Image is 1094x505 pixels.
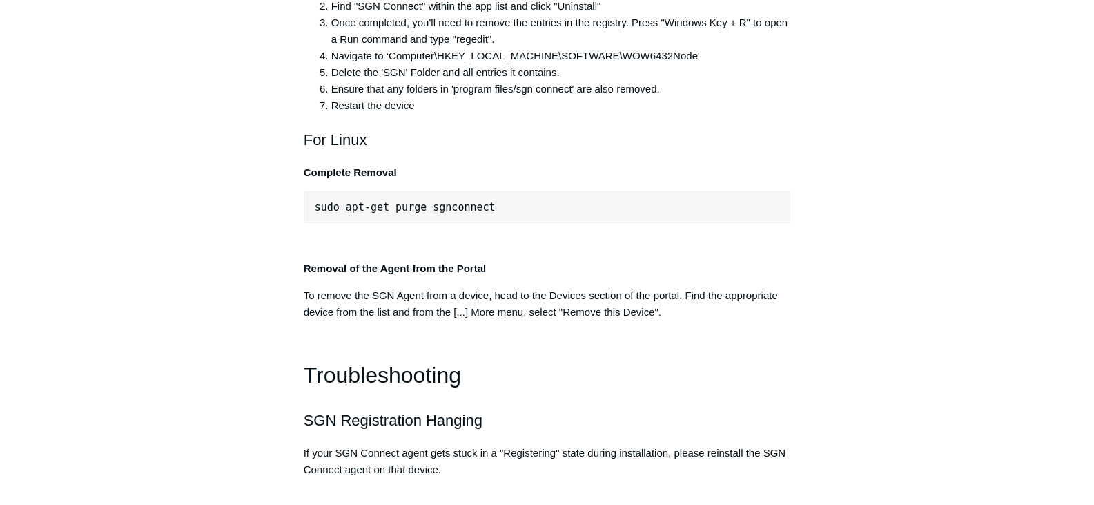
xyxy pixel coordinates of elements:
li: Delete the 'SGN' Folder and all entries it contains. [331,64,791,81]
h1: Troubleshooting [304,358,791,393]
strong: Removal of the Agent from the Portal [304,263,486,274]
li: Navigate to ‘Computer\HKEY_LOCAL_MACHINE\SOFTWARE\WOW6432Node' [331,48,791,64]
span: To remove the SGN Agent from a device, head to the Devices section of the portal. Find the approp... [304,289,778,318]
span: If your SGN Connect agent gets stuck in a "Registering" state during installation, please reinsta... [304,447,786,475]
h2: SGN Registration Hanging [304,408,791,432]
li: Restart the device [331,97,791,114]
li: Ensure that any folders in 'program files/sgn connect' are also removed. [331,81,791,97]
h2: For Linux [304,128,791,152]
pre: sudo apt-get purge sgnconnect [304,191,791,223]
strong: Complete Removal [304,166,397,178]
li: Once completed, you'll need to remove the entries in the registry. Press "Windows Key + R" to ope... [331,15,791,48]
